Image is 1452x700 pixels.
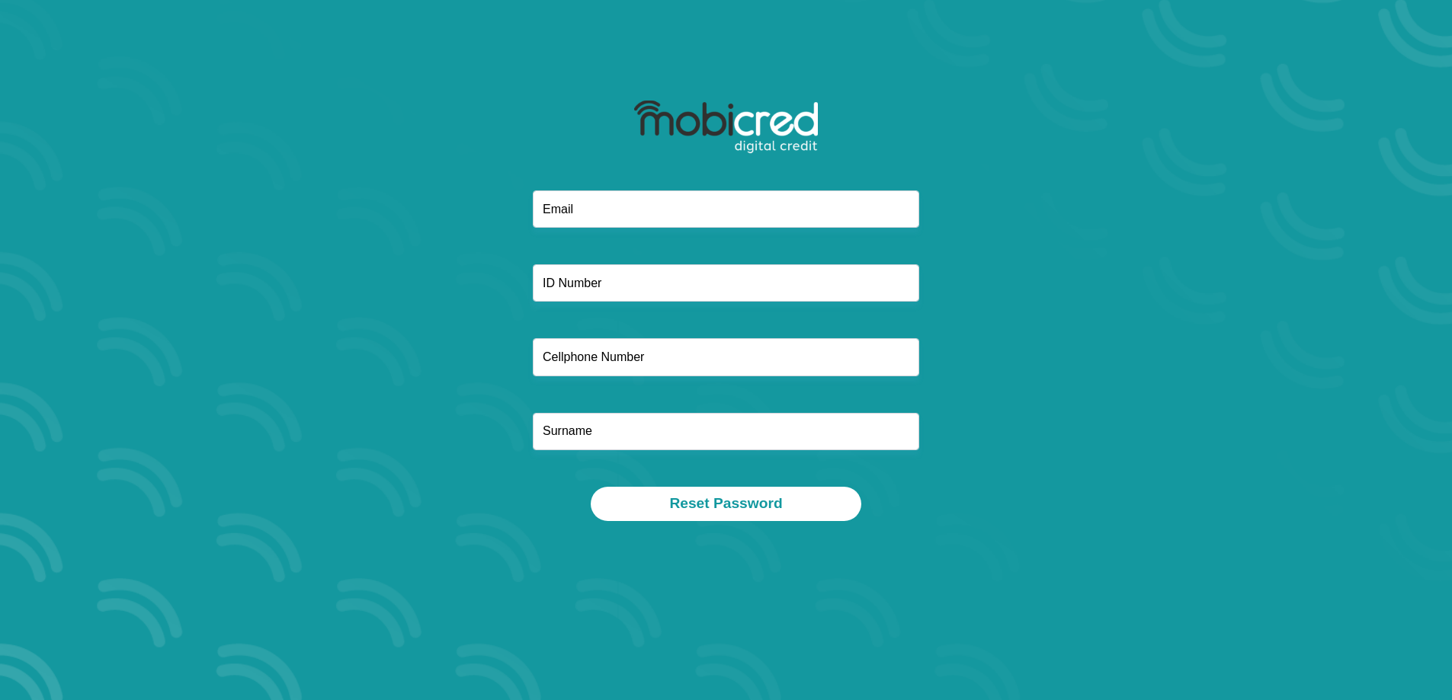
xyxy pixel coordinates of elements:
[533,264,919,302] input: ID Number
[634,101,818,154] img: mobicred logo
[591,487,861,521] button: Reset Password
[533,413,919,450] input: Surname
[533,338,919,376] input: Cellphone Number
[533,190,919,228] input: Email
